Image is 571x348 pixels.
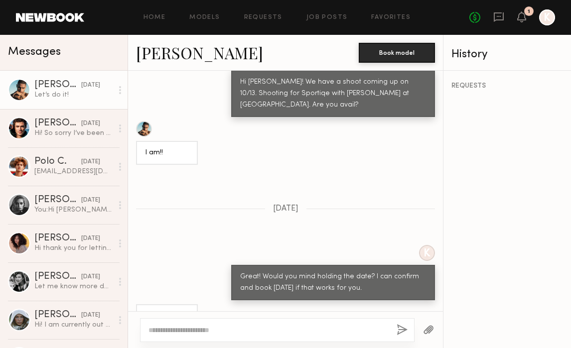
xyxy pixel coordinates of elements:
[136,42,263,63] a: [PERSON_NAME]
[34,195,81,205] div: [PERSON_NAME]
[306,14,348,21] a: Job Posts
[34,118,81,128] div: [PERSON_NAME]
[81,234,100,243] div: [DATE]
[34,282,113,291] div: Let me know more details about the job please :)
[34,272,81,282] div: [PERSON_NAME]
[34,233,81,243] div: [PERSON_NAME]
[8,46,61,58] span: Messages
[81,81,100,90] div: [DATE]
[34,310,81,320] div: [PERSON_NAME]
[81,196,100,205] div: [DATE]
[539,9,555,25] a: K
[359,48,435,56] a: Book model
[359,43,435,63] button: Book model
[34,320,113,330] div: Hi! I am currently out of town or I would love to!!!
[34,90,113,100] div: Let’s do it!
[189,14,220,21] a: Models
[244,14,283,21] a: Requests
[451,83,563,90] div: REQUESTS
[81,157,100,167] div: [DATE]
[34,243,113,253] div: Hi thank you for letting me know! I just found out I am available that day. For half day I typica...
[34,157,81,167] div: Polo C.
[143,14,166,21] a: Home
[528,9,530,14] div: 1
[240,271,426,294] div: Great! Would you mind holding the date? I can confirm and book [DATE] if that works for you.
[34,80,81,90] div: [PERSON_NAME]
[81,272,100,282] div: [DATE]
[34,128,113,138] div: Hi! So sorry I’ve been swamped with auditions and working on set. I actually ended up booking ano...
[145,147,189,159] div: I am!!
[145,311,189,322] div: Let’s do it!
[34,167,113,176] div: [EMAIL_ADDRESS][DOMAIN_NAME]
[273,205,298,213] span: [DATE]
[451,49,563,60] div: History
[81,119,100,128] div: [DATE]
[371,14,411,21] a: Favorites
[34,205,113,215] div: You: Hi [PERSON_NAME] making sure we’re all set for [DATE], please confirm.
[240,77,426,111] div: Hi [PERSON_NAME]! We have a shoot coming up on 10/13. Shooting for Sportiqe with [PERSON_NAME] at...
[81,311,100,320] div: [DATE]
